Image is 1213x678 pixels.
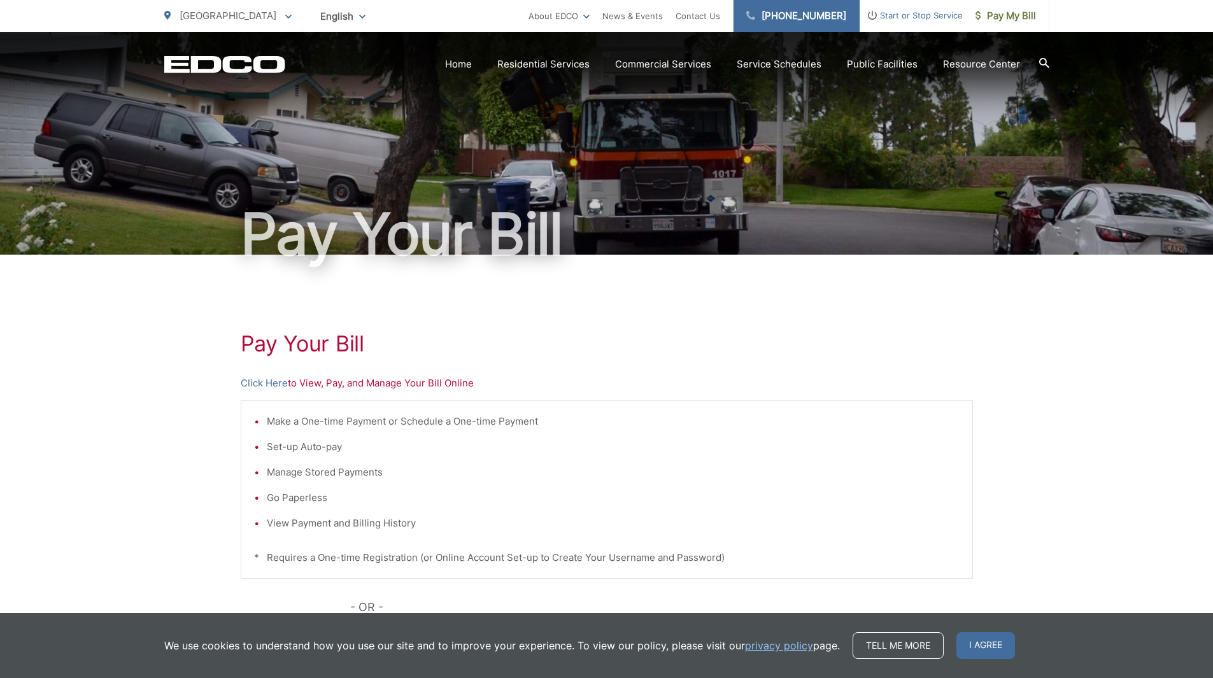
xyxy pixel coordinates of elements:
h1: Pay Your Bill [241,331,973,357]
p: We use cookies to understand how you use our site and to improve your experience. To view our pol... [164,638,840,653]
span: Pay My Bill [975,8,1036,24]
a: Commercial Services [615,57,711,72]
h1: Pay Your Bill [164,202,1049,266]
li: Make a One-time Payment or Schedule a One-time Payment [267,414,960,429]
p: to View, Pay, and Manage Your Bill Online [241,376,973,391]
a: privacy policy [745,638,813,653]
p: - OR - [350,598,973,617]
p: * Requires a One-time Registration (or Online Account Set-up to Create Your Username and Password) [254,550,960,565]
a: Tell me more [853,632,944,659]
a: About EDCO [528,8,590,24]
li: Manage Stored Payments [267,465,960,480]
a: EDCD logo. Return to the homepage. [164,55,285,73]
li: Set-up Auto-pay [267,439,960,455]
a: Home [445,57,472,72]
a: Public Facilities [847,57,918,72]
a: Service Schedules [737,57,821,72]
a: Contact Us [676,8,720,24]
li: Go Paperless [267,490,960,505]
span: [GEOGRAPHIC_DATA] [180,10,276,22]
a: Residential Services [497,57,590,72]
span: I agree [956,632,1015,659]
a: News & Events [602,8,663,24]
a: Click Here [241,376,288,391]
a: Resource Center [943,57,1020,72]
li: View Payment and Billing History [267,516,960,531]
span: English [311,5,375,27]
